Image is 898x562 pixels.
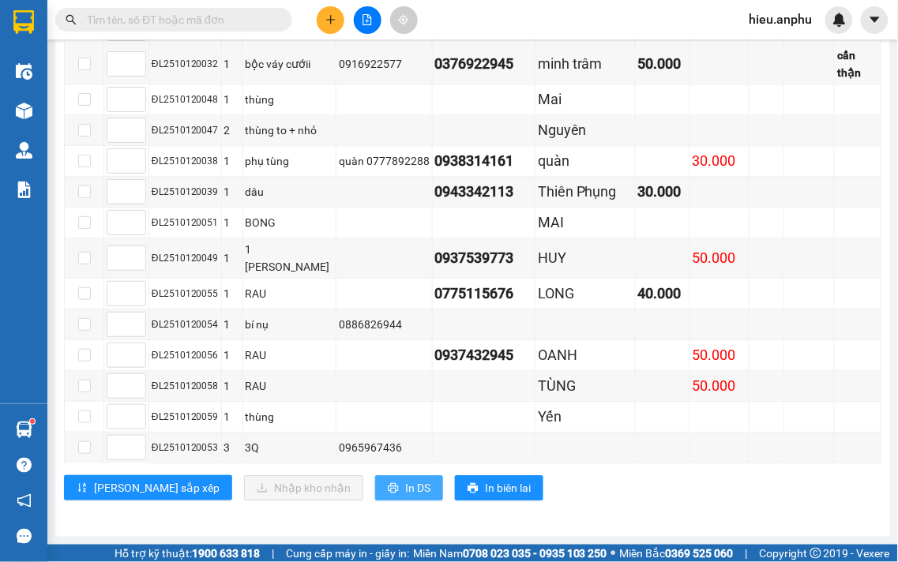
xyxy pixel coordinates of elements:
[149,208,222,238] td: ĐL2510120051
[224,152,240,170] div: 1
[390,6,418,34] button: aim
[151,49,311,68] div: huyền
[538,53,633,75] div: minh trâm
[535,340,636,371] td: OANH
[152,154,219,169] div: ĐL2510120038
[362,14,373,25] span: file-add
[433,177,535,208] td: 0943342113
[354,6,381,34] button: file-add
[611,550,616,556] span: ⚪️
[224,316,240,333] div: 1
[538,375,633,397] div: TÙNG
[244,475,363,500] button: downloadNhập kho nhận
[455,475,543,500] button: printerIn biên lai
[148,103,239,120] span: CHƯA CƯỚC :
[388,482,399,495] span: printer
[538,283,633,305] div: LONG
[152,251,219,266] div: ĐL2510120049
[246,439,333,456] div: 3Q
[246,91,333,108] div: thùng
[693,247,746,269] div: 50.000
[246,408,333,425] div: thùng
[538,247,633,269] div: HUY
[224,377,240,395] div: 1
[286,545,409,562] span: Cung cấp máy in - giấy in:
[638,53,687,75] div: 50.000
[535,177,636,208] td: Thiên Phụng
[666,547,734,560] strong: 0369 525 060
[693,375,746,397] div: 50.000
[535,84,636,115] td: Mai
[152,123,219,138] div: ĐL2510120047
[538,88,633,111] div: Mai
[435,181,532,203] div: 0943342113
[16,142,32,159] img: warehouse-icon
[433,44,535,84] td: 0376922945
[152,348,219,363] div: ĐL2510120056
[638,181,687,203] div: 30.000
[152,92,219,107] div: ĐL2510120048
[152,215,219,230] div: ĐL2510120051
[339,152,430,170] div: quàn 0777892288
[375,475,443,500] button: printerIn DS
[224,55,240,73] div: 1
[246,152,333,170] div: phụ tùng
[13,13,140,49] div: [PERSON_NAME]
[64,475,232,500] button: sort-ascending[PERSON_NAME] sắp xếp
[224,347,240,364] div: 1
[152,287,219,302] div: ĐL2510120055
[30,419,35,424] sup: 1
[149,44,222,84] td: ĐL2510120032
[433,146,535,177] td: 0938314161
[638,283,687,305] div: 40.000
[317,6,344,34] button: plus
[152,379,219,394] div: ĐL2510120058
[538,119,633,141] div: Nguyên
[224,183,240,200] div: 1
[535,208,636,238] td: MAI
[192,547,260,560] strong: 1900 633 818
[148,99,313,122] div: 200.000
[535,238,636,279] td: HUY
[837,47,878,81] div: cẩn thận
[246,183,333,200] div: dâu
[77,482,88,495] span: sort-ascending
[152,57,219,72] div: ĐL2510120032
[435,247,532,269] div: 0937539773
[433,279,535,309] td: 0775115676
[16,103,32,119] img: warehouse-icon
[13,68,140,90] div: 0838083968
[149,115,222,146] td: ĐL2510120047
[224,439,240,456] div: 3
[149,146,222,177] td: ĐL2510120038
[246,122,333,139] div: thùng to + nhỏ
[149,84,222,115] td: ĐL2510120048
[435,53,532,75] div: 0376922945
[151,13,189,30] span: Nhận:
[339,439,430,456] div: 0965967436
[468,482,479,495] span: printer
[737,9,825,29] span: hieu.anphu
[149,371,222,402] td: ĐL2510120058
[535,371,636,402] td: TÙNG
[832,13,847,27] img: icon-new-feature
[16,182,32,198] img: solution-icon
[398,14,409,25] span: aim
[620,545,734,562] span: Miền Bắc
[149,177,222,208] td: ĐL2510120039
[535,44,636,84] td: minh trâm
[435,150,532,172] div: 0938314161
[13,13,38,30] span: Gửi:
[149,433,222,463] td: ĐL2510120053
[413,545,607,562] span: Miền Nam
[693,150,746,172] div: 30.000
[152,410,219,425] div: ĐL2510120059
[224,214,240,231] div: 1
[152,440,219,455] div: ĐL2510120053
[538,181,633,203] div: Thiên Phụng
[13,10,34,34] img: logo-vxr
[246,316,333,333] div: bí nụ
[538,150,633,172] div: quàn
[538,406,633,428] div: Yến
[246,55,333,73] div: bộc váy cướii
